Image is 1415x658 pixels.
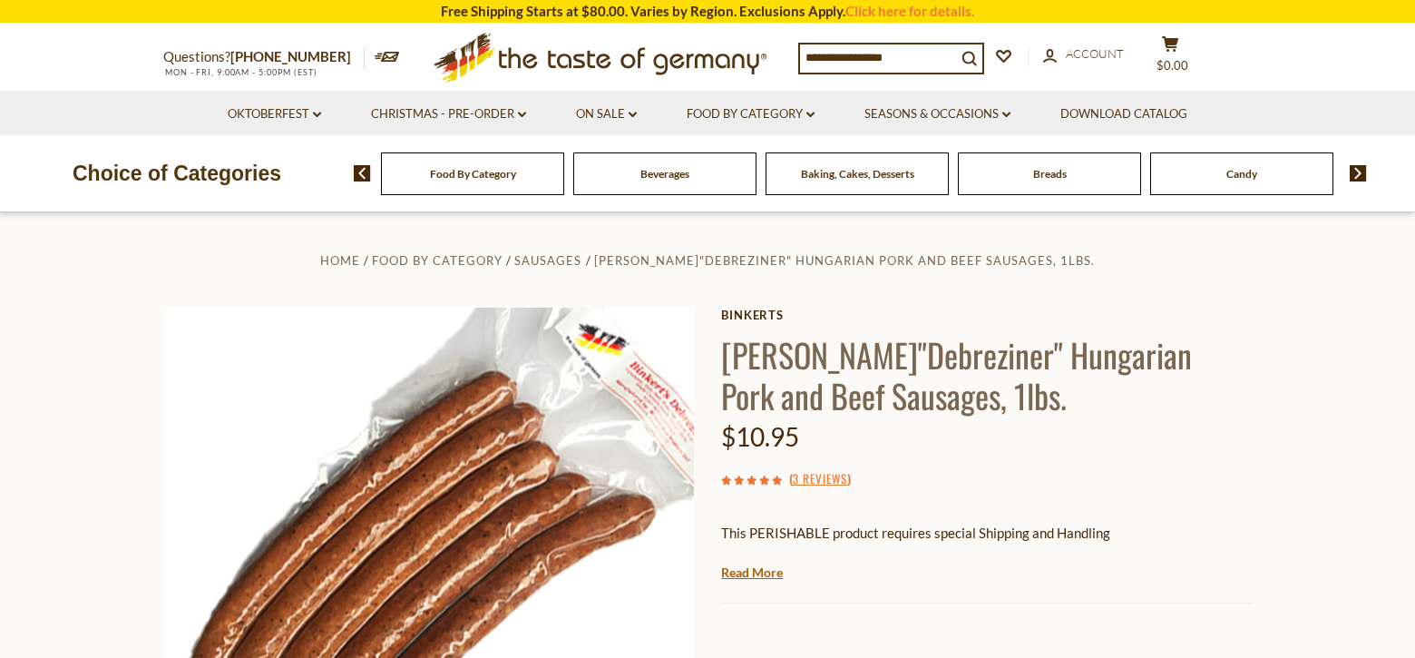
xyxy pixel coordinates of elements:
[1033,167,1067,181] a: Breads
[371,104,526,124] a: Christmas - PRE-ORDER
[864,104,1010,124] a: Seasons & Occasions
[1060,104,1187,124] a: Download Catalog
[1350,165,1367,182] img: next arrow
[230,48,351,64] a: [PHONE_NUMBER]
[228,104,321,124] a: Oktoberfest
[1143,35,1197,81] button: $0.00
[594,253,1095,268] a: [PERSON_NAME]"Debreziner" Hungarian Pork and Beef Sausages, 1lbs.
[1066,46,1124,61] span: Account
[1226,167,1257,181] a: Candy
[576,104,637,124] a: On Sale
[721,334,1252,416] h1: [PERSON_NAME]"Debreziner" Hungarian Pork and Beef Sausages, 1lbs.
[721,308,1252,322] a: Binkerts
[845,3,974,19] a: Click here for details.
[372,253,503,268] a: Food By Category
[738,558,1252,581] li: We will ship this product in heat-protective packaging and ice.
[320,253,360,268] a: Home
[687,104,815,124] a: Food By Category
[1043,44,1124,64] a: Account
[801,167,914,181] a: Baking, Cakes, Desserts
[789,469,851,487] span: ( )
[430,167,516,181] a: Food By Category
[721,421,799,452] span: $10.95
[163,67,317,77] span: MON - FRI, 9:00AM - 5:00PM (EST)
[793,469,847,489] a: 3 Reviews
[1156,58,1188,73] span: $0.00
[354,165,371,182] img: previous arrow
[514,253,581,268] a: Sausages
[163,45,365,69] p: Questions?
[640,167,689,181] a: Beverages
[721,522,1252,545] p: This PERISHABLE product requires special Shipping and Handling
[721,564,783,582] a: Read More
